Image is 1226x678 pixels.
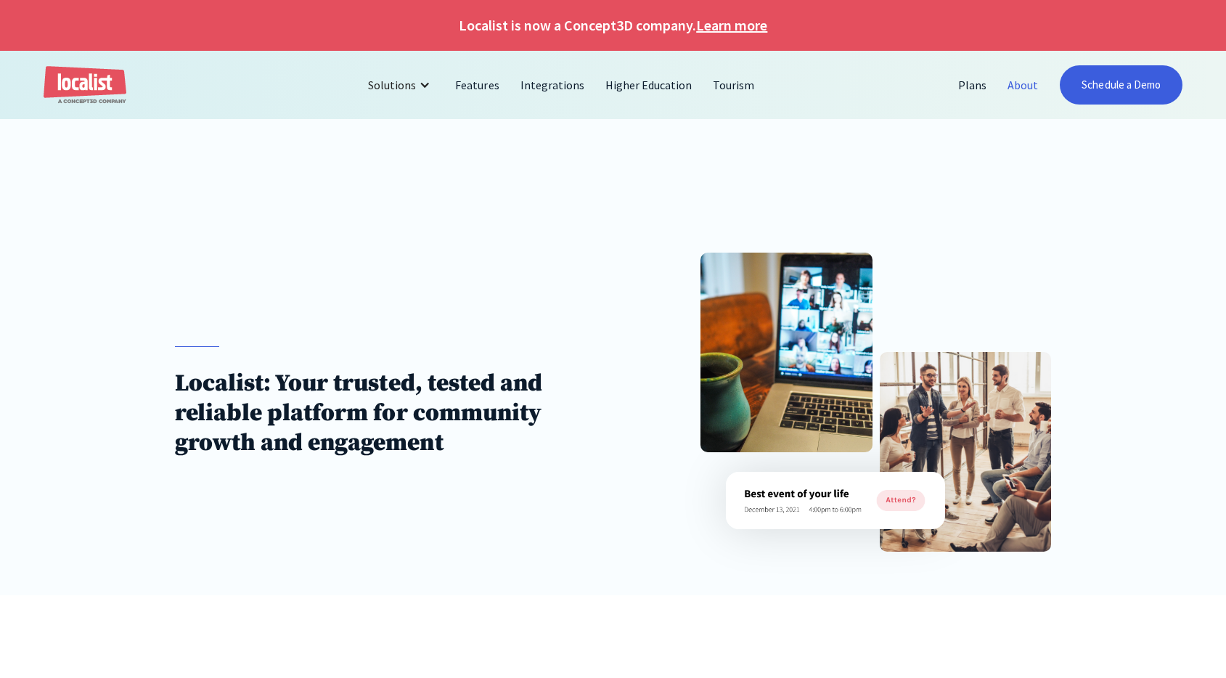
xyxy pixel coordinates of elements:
div: Solutions [368,76,416,94]
img: About Localist [700,253,872,452]
a: Higher Education [595,68,703,102]
h1: Localist: Your trusted, tested and reliable platform for community growth and engagement [175,369,569,458]
img: About Localist [726,472,945,529]
a: Tourism [703,68,765,102]
div: Solutions [357,68,445,102]
a: Learn more [696,15,767,36]
a: Plans [948,68,997,102]
a: home [44,66,126,105]
a: Integrations [510,68,595,102]
a: Features [445,68,510,102]
a: About [997,68,1049,102]
img: About Localist [880,352,1051,552]
a: Schedule a Demo [1060,65,1182,105]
